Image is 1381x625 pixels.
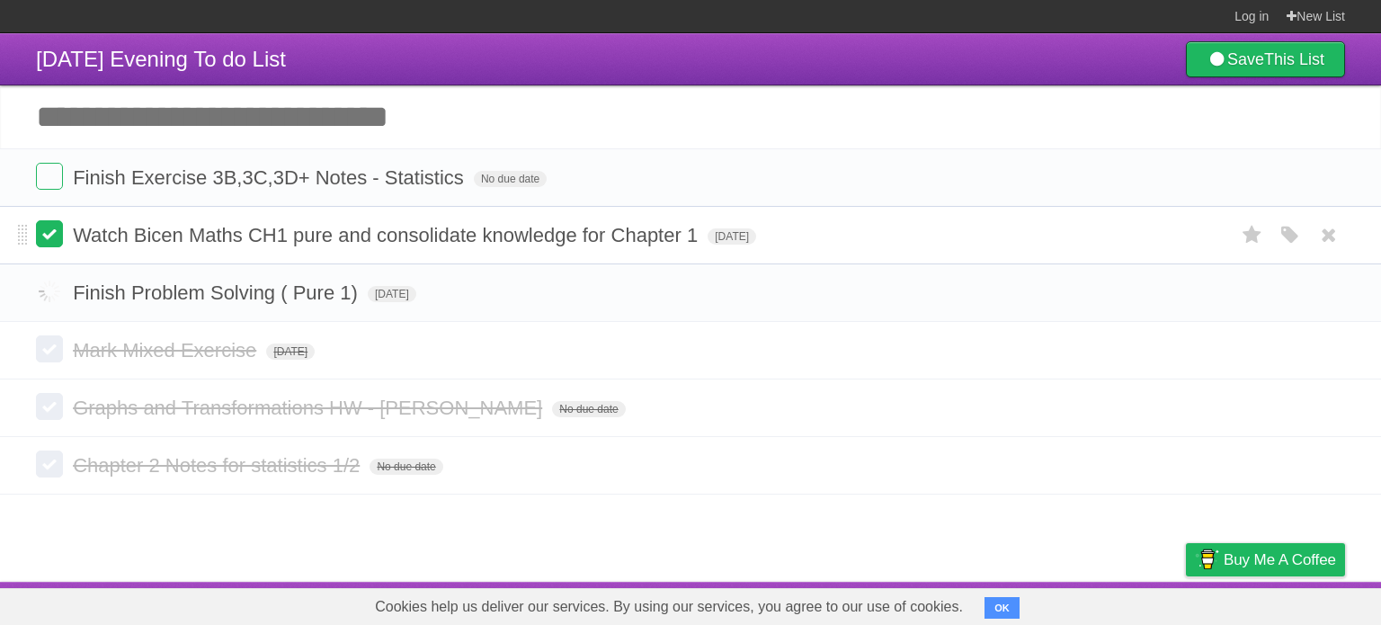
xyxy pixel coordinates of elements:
a: Buy me a coffee [1186,543,1345,576]
button: OK [985,597,1020,619]
a: Suggest a feature [1232,586,1345,621]
span: [DATE] [368,286,416,302]
img: Buy me a coffee [1195,544,1219,575]
b: This List [1264,50,1324,68]
a: About [947,586,985,621]
span: Buy me a coffee [1224,544,1336,576]
span: [DATE] [266,344,315,360]
label: Done [36,335,63,362]
a: Terms [1101,586,1141,621]
span: Finish Exercise 3B,3C,3D+ Notes - Statistics [73,166,468,189]
span: Finish Problem Solving ( Pure 1) [73,281,362,304]
span: Chapter 2 Notes for statistics 1/2 [73,454,364,477]
label: Done [36,163,63,190]
a: Developers [1006,586,1079,621]
span: No due date [552,401,625,417]
label: Done [36,278,63,305]
span: [DATE] [708,228,756,245]
span: Mark Mixed Exercise [73,339,261,362]
label: Done [36,393,63,420]
span: [DATE] Evening To do List [36,47,286,71]
label: Done [36,451,63,478]
label: Star task [1235,220,1270,250]
span: Cookies help us deliver our services. By using our services, you agree to our use of cookies. [357,589,981,625]
a: Privacy [1163,586,1209,621]
span: No due date [370,459,442,475]
label: Done [36,220,63,247]
span: No due date [474,171,547,187]
span: Graphs and Transformations HW - [PERSON_NAME] [73,397,547,419]
a: SaveThis List [1186,41,1345,77]
span: Watch Bicen Maths CH1 pure and consolidate knowledge for Chapter 1 [73,224,702,246]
